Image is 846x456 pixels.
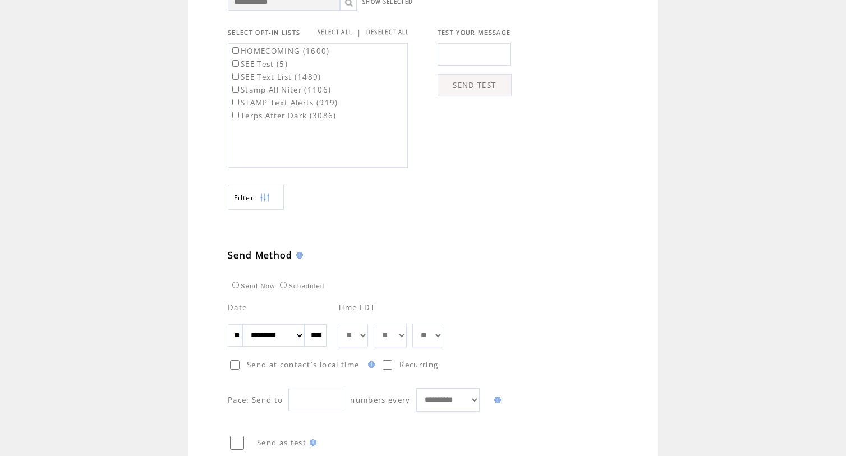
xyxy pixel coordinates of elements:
img: help.gif [491,397,501,403]
span: numbers every [350,395,410,405]
label: Stamp All Niter (1106) [230,85,331,95]
a: SEND TEST [438,74,512,96]
input: HOMECOMING (1600) [232,47,239,54]
label: SEE Text List (1489) [230,72,321,82]
input: Stamp All Niter (1106) [232,86,239,93]
img: help.gif [365,361,375,368]
input: SEE Text List (1489) [232,73,239,80]
a: DESELECT ALL [366,29,410,36]
label: Send Now [229,283,275,289]
label: Terps After Dark (3086) [230,110,337,121]
img: help.gif [306,439,316,446]
img: help.gif [293,252,303,259]
input: STAMP Text Alerts (919) [232,99,239,105]
span: Send at contact`s local time [247,360,359,370]
span: TEST YOUR MESSAGE [438,29,511,36]
span: | [357,27,361,38]
input: Scheduled [280,282,287,288]
span: Send Method [228,249,293,261]
input: SEE Test (5) [232,60,239,67]
label: STAMP Text Alerts (919) [230,98,338,108]
a: SELECT ALL [318,29,352,36]
span: Send as test [257,437,306,448]
span: Time EDT [338,302,375,312]
input: Terps After Dark (3086) [232,112,239,118]
input: Send Now [232,282,239,288]
span: SELECT OPT-IN LISTS [228,29,300,36]
img: filters.png [260,185,270,210]
a: Filter [228,185,284,210]
span: Recurring [399,360,438,370]
label: HOMECOMING (1600) [230,46,330,56]
span: Date [228,302,247,312]
label: Scheduled [277,283,324,289]
label: SEE Test (5) [230,59,288,69]
span: Pace: Send to [228,395,283,405]
span: Show filters [234,193,254,202]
